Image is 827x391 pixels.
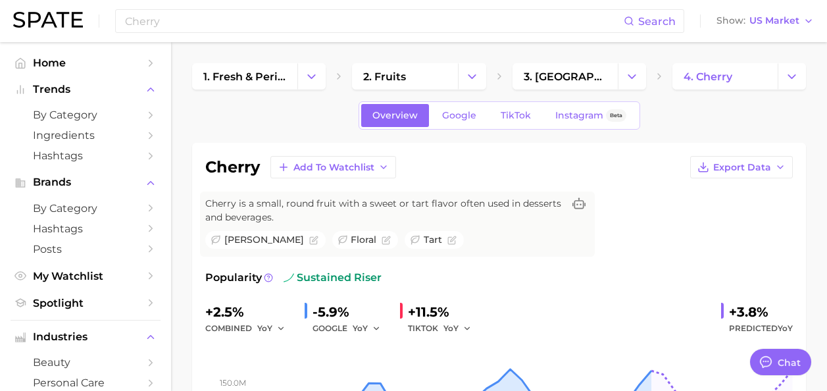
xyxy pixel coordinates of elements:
[11,352,161,373] a: beauty
[489,104,542,127] a: TikTok
[351,233,376,247] span: floral
[205,197,563,224] span: Cherry is a small, round fruit with a sweet or tart flavor often used in desserts and beverages.
[442,110,476,121] span: Google
[33,270,138,282] span: My Watchlist
[713,162,771,173] span: Export Data
[33,149,138,162] span: Hashtags
[33,222,138,235] span: Hashtags
[297,63,326,90] button: Change Category
[270,156,396,178] button: Add to Watchlist
[313,301,389,323] div: -5.9%
[33,109,138,121] span: by Category
[11,198,161,219] a: by Category
[11,172,161,192] button: Brands
[11,125,161,145] a: Ingredients
[205,159,260,175] h1: cherry
[33,84,138,95] span: Trends
[13,12,83,28] img: SPATE
[513,63,618,90] a: 3. [GEOGRAPHIC_DATA]
[363,70,406,83] span: 2. fruits
[372,110,418,121] span: Overview
[313,321,389,336] div: GOOGLE
[544,104,638,127] a: InstagramBeta
[555,110,603,121] span: Instagram
[257,323,272,334] span: YoY
[33,297,138,309] span: Spotlight
[205,270,262,286] span: Popularity
[778,63,806,90] button: Change Category
[408,321,480,336] div: TIKTOK
[361,104,429,127] a: Overview
[352,63,457,90] a: 2. fruits
[443,321,472,336] button: YoY
[33,377,138,389] span: personal care
[729,301,793,323] div: +3.8%
[443,323,459,334] span: YoY
[192,63,297,90] a: 1. fresh & perishable foods
[203,70,286,83] span: 1. fresh & perishable foods
[11,145,161,166] a: Hashtags
[638,15,676,28] span: Search
[618,63,646,90] button: Change Category
[293,162,374,173] span: Add to Watchlist
[11,219,161,239] a: Hashtags
[309,236,318,245] button: Flag as miscategorized or irrelevant
[716,17,745,24] span: Show
[458,63,486,90] button: Change Category
[729,321,793,336] span: Predicted
[33,243,138,255] span: Posts
[672,63,778,90] a: 4. cherry
[778,323,793,333] span: YoY
[33,331,138,343] span: Industries
[124,10,624,32] input: Search here for a brand, industry, or ingredient
[610,110,622,121] span: Beta
[33,57,138,69] span: Home
[524,70,607,83] span: 3. [GEOGRAPHIC_DATA]
[33,356,138,369] span: beauty
[11,105,161,125] a: by Category
[11,239,161,259] a: Posts
[501,110,531,121] span: TikTok
[224,233,304,247] span: [PERSON_NAME]
[408,301,480,323] div: +11.5%
[684,70,732,83] span: 4. cherry
[11,80,161,99] button: Trends
[11,327,161,347] button: Industries
[11,53,161,73] a: Home
[424,233,442,247] span: tart
[33,202,138,215] span: by Category
[11,266,161,286] a: My Watchlist
[713,13,817,30] button: ShowUS Market
[690,156,793,178] button: Export Data
[353,321,381,336] button: YoY
[257,321,286,336] button: YoY
[447,236,457,245] button: Flag as miscategorized or irrelevant
[205,321,294,336] div: combined
[353,323,368,334] span: YoY
[205,301,294,323] div: +2.5%
[33,129,138,142] span: Ingredients
[284,270,382,286] span: sustained riser
[33,176,138,188] span: Brands
[11,293,161,313] a: Spotlight
[284,273,294,283] img: sustained riser
[749,17,799,24] span: US Market
[431,104,488,127] a: Google
[382,236,391,245] button: Flag as miscategorized or irrelevant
